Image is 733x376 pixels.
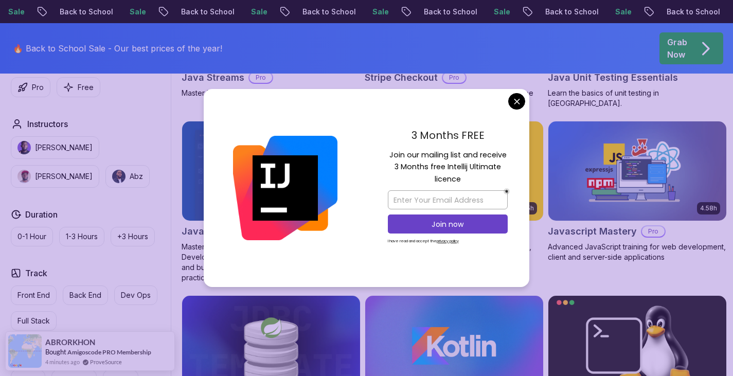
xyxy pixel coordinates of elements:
[294,7,364,17] p: Back to School
[90,357,122,366] a: ProveSource
[182,88,361,98] p: Master Data Processing with Java Streams
[69,290,101,300] p: Back End
[78,82,94,93] p: Free
[35,171,93,182] p: [PERSON_NAME]
[63,285,108,305] button: Back End
[606,7,639,17] p: Sale
[121,290,151,300] p: Dev Ops
[443,73,466,83] p: Pro
[537,7,606,17] p: Back to School
[11,165,99,188] button: instructor img[PERSON_NAME]
[67,348,151,356] a: Amigoscode PRO Membership
[642,226,665,237] p: Pro
[17,231,46,242] p: 0-1 Hour
[11,227,53,246] button: 0-1 Hour
[485,7,518,17] p: Sale
[548,224,637,239] h2: Javascript Mastery
[45,357,80,366] span: 4 minutes ago
[548,70,678,85] h2: Java Unit Testing Essentials
[57,77,100,97] button: Free
[11,77,50,97] button: Pro
[17,141,31,154] img: instructor img
[364,7,397,17] p: Sale
[121,7,154,17] p: Sale
[25,267,47,279] h2: Track
[548,121,727,263] a: Javascript Mastery card4.58hJavascript MasteryProAdvanced JavaScript training for web development...
[17,290,50,300] p: Front End
[548,121,726,221] img: Javascript Mastery card
[700,204,717,212] p: 4.58h
[365,88,544,109] p: Accept payments from your customers with Stripe Checkout.
[114,285,157,305] button: Dev Ops
[35,142,93,153] p: [PERSON_NAME]
[172,7,242,17] p: Back to School
[17,170,31,183] img: instructor img
[45,348,66,356] span: Bought
[105,165,150,188] button: instructor imgAbz
[13,42,222,55] p: 🔥 Back to School Sale - Our best prices of the year!
[17,316,50,326] p: Full Stack
[249,73,272,83] p: Pro
[11,311,57,331] button: Full Stack
[548,242,727,262] p: Advanced JavaScript training for web development, client and server-side applications
[415,7,485,17] p: Back to School
[117,231,148,242] p: +3 Hours
[130,171,143,182] p: Abz
[182,242,361,283] p: Master Java Unit Testing and Test-Driven Development (TDD) to build robust, maintainable, and bug...
[182,121,360,221] img: Java Unit Testing and TDD card
[365,70,438,85] h2: Stripe Checkout
[8,334,42,368] img: provesource social proof notification image
[45,338,95,347] span: ABRORKHON
[658,7,728,17] p: Back to School
[112,170,126,183] img: instructor img
[25,208,58,221] h2: Duration
[548,88,727,109] p: Learn the basics of unit testing in [GEOGRAPHIC_DATA].
[11,136,99,159] button: instructor img[PERSON_NAME]
[27,118,68,130] h2: Instructors
[182,224,305,239] h2: Java Unit Testing and TDD
[11,285,57,305] button: Front End
[32,82,44,93] p: Pro
[59,227,104,246] button: 1-3 Hours
[667,36,687,61] p: Grab Now
[182,70,244,85] h2: Java Streams
[51,7,121,17] p: Back to School
[111,227,155,246] button: +3 Hours
[182,121,361,283] a: Java Unit Testing and TDD card2.75hNEWJava Unit Testing and TDDProMaster Java Unit Testing and Te...
[66,231,98,242] p: 1-3 Hours
[242,7,275,17] p: Sale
